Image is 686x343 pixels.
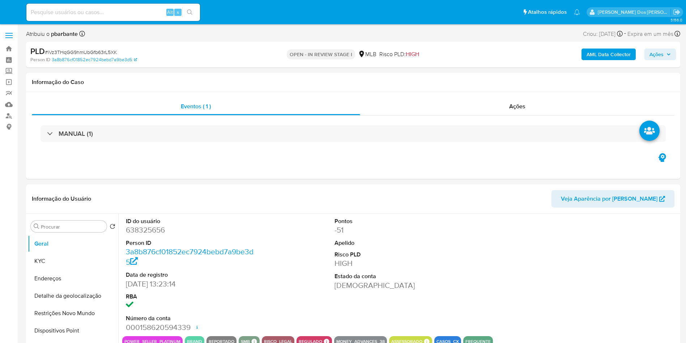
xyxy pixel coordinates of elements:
[167,9,173,16] span: Alt
[30,45,45,57] b: PLD
[335,239,466,247] dt: Apelido
[41,223,104,230] input: Procurar
[587,49,631,60] b: AML Data Collector
[126,314,258,322] dt: Número da conta
[50,30,78,38] b: pbarbante
[335,217,466,225] dt: Pontos
[26,30,78,38] span: Atribuiu o
[28,270,118,287] button: Endereços
[41,125,666,142] div: MANUAL (1)
[574,9,580,15] a: Notificações
[287,49,355,59] p: OPEN - IN REVIEW STAGE I
[391,340,422,343] button: assessorado
[110,223,115,231] button: Retornar ao pedido padrão
[126,271,258,279] dt: Data de registro
[241,340,250,343] button: smb
[26,8,200,17] input: Pesquise usuários ou casos...
[335,258,466,268] dd: HIGH
[126,279,258,289] dd: [DATE] 13:23:14
[28,252,118,270] button: KYC
[561,190,657,208] span: Veja Aparência por [PERSON_NAME]
[28,287,118,305] button: Detalhe da geolocalização
[299,340,322,343] button: regulado
[335,272,466,280] dt: Estado da conta
[177,9,179,16] span: s
[126,322,258,332] dd: 000158620594339
[649,49,664,60] span: Ações
[126,225,258,235] dd: 638325656
[581,49,636,60] button: AML Data Collector
[335,225,466,235] dd: -51
[28,322,118,339] button: Dispositivos Point
[379,50,419,58] span: Risco PLD:
[32,195,91,202] h1: Informação do Usuário
[335,251,466,259] dt: Risco PLD
[627,30,673,38] span: Expira em um mês
[32,79,674,86] h1: Informação do Caso
[126,246,253,267] a: 3a8b876cf01852ec7924bebd7a9be3d5
[465,340,491,343] button: frequente
[59,130,93,138] h3: MANUAL (1)
[583,29,623,39] div: Criou: [DATE]
[335,280,466,290] dd: [DEMOGRAPHIC_DATA]
[644,49,676,60] button: Ações
[187,340,202,343] button: brand
[124,340,180,343] button: power_seller_platinum
[624,29,626,39] span: -
[264,340,292,343] button: risco_legal
[30,57,50,63] b: Person ID
[336,340,385,343] button: money_advances_38
[28,235,118,252] button: Geral
[126,293,258,301] dt: RBA
[52,57,137,63] a: 3a8b876cf01852ec7924bebd7a9be3d5
[126,239,258,247] dt: Person ID
[436,340,459,343] button: casos_cx
[551,190,674,208] button: Veja Aparência por [PERSON_NAME]
[34,223,39,229] button: Procurar
[528,8,567,16] span: Atalhos rápidos
[182,7,197,17] button: search-icon
[598,9,671,16] p: priscilla.barbante@mercadopago.com.br
[45,49,117,56] span: # iVz3THqGG9hmUbGfb63rL5XK
[28,305,118,322] button: Restrições Novo Mundo
[673,8,681,16] a: Sair
[406,50,419,58] span: HIGH
[509,102,525,110] span: Ações
[181,102,211,110] span: Eventos ( 1 )
[126,217,258,225] dt: ID do usuário
[358,50,376,58] div: MLB
[209,340,234,343] button: reportado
